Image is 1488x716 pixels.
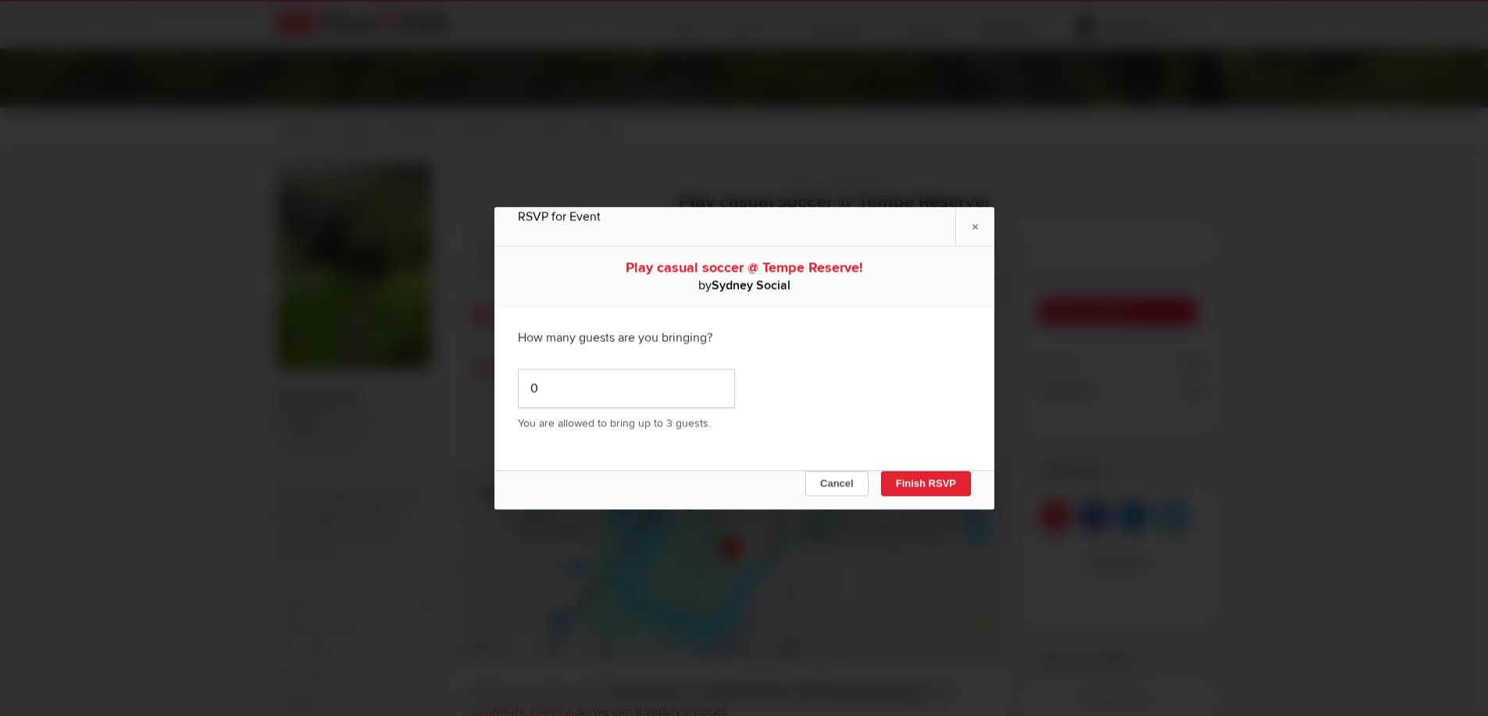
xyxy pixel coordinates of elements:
div: by [518,276,971,294]
div: How many guests are you bringing? [518,318,971,357]
button: Finish RSVP [880,471,970,496]
div: RSVP for Event [518,207,971,226]
b: Sydney Social [712,277,790,293]
p: You are allowed to bring up to 3 guests. [518,415,971,431]
div: Play casual soccer @ Tempe Reserve! [518,258,971,276]
button: Cancel [805,471,869,496]
a: × [955,207,994,245]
